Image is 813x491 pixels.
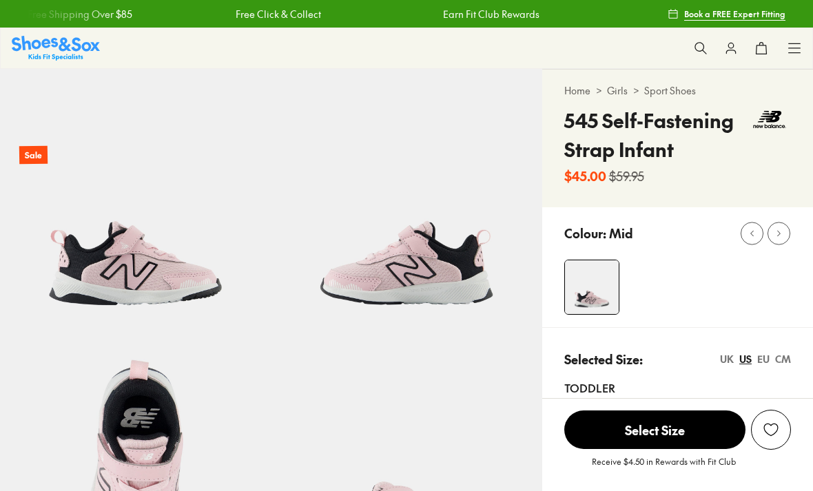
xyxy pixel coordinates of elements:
div: Toddler [564,379,791,396]
button: Select Size [564,410,745,450]
s: $59.95 [609,167,644,185]
a: Home [564,83,590,98]
h4: 545 Self-Fastening Strap Infant [564,106,748,164]
p: Sale [19,146,48,165]
img: SNS_Logo_Responsive.svg [12,36,100,60]
a: Earn Fit Club Rewards [443,7,539,21]
span: Book a FREE Expert Fitting [684,8,785,20]
p: Colour: [564,224,606,242]
div: US [739,352,752,366]
a: Free Click & Collect [235,7,320,21]
div: UK [720,352,734,366]
span: Select Size [564,410,745,449]
div: > > [564,83,791,98]
p: Mid [609,224,633,242]
a: Sport Shoes [644,83,696,98]
a: Shoes & Sox [12,36,100,60]
img: Vendor logo [748,106,791,133]
a: Free Shipping Over $85 [28,7,132,21]
img: 5-498783_1 [271,69,542,339]
button: Add to Wishlist [751,410,791,450]
b: $45.00 [564,167,606,185]
div: EU [757,352,770,366]
a: Girls [607,83,628,98]
a: Book a FREE Expert Fitting [668,1,785,26]
p: Selected Size: [564,350,643,368]
p: Receive $4.50 in Rewards with Fit Club [592,455,736,480]
div: CM [775,352,791,366]
img: 4-498782_1 [565,260,619,314]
